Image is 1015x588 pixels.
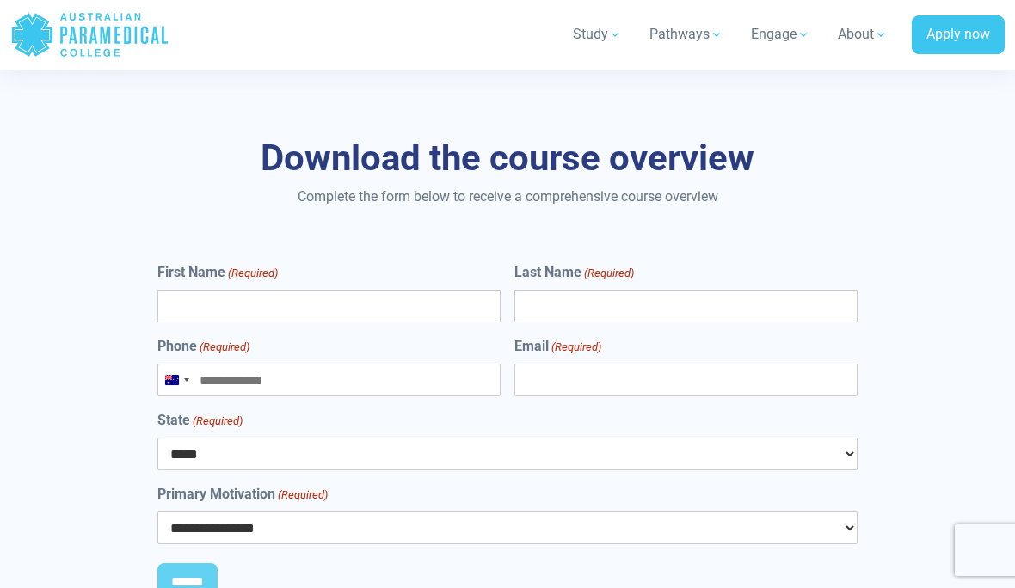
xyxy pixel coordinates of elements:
label: Primary Motivation [157,484,328,505]
span: (Required) [551,339,602,356]
label: Last Name [514,262,634,283]
label: First Name [157,262,278,283]
a: Australian Paramedical College [10,7,169,63]
span: (Required) [191,413,243,430]
label: Phone [157,336,249,357]
label: State [157,410,243,431]
span: (Required) [226,265,278,282]
button: Selected country [158,364,194,395]
h3: Download the course overview [85,137,931,180]
span: (Required) [276,487,328,504]
a: Study [563,10,632,58]
a: Engage [741,10,821,58]
a: About [827,10,898,58]
span: (Required) [198,339,249,356]
p: Complete the form below to receive a comprehensive course overview [85,187,931,207]
a: Pathways [639,10,734,58]
label: Email [514,336,601,357]
span: (Required) [583,265,635,282]
a: Apply now [912,15,1005,55]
